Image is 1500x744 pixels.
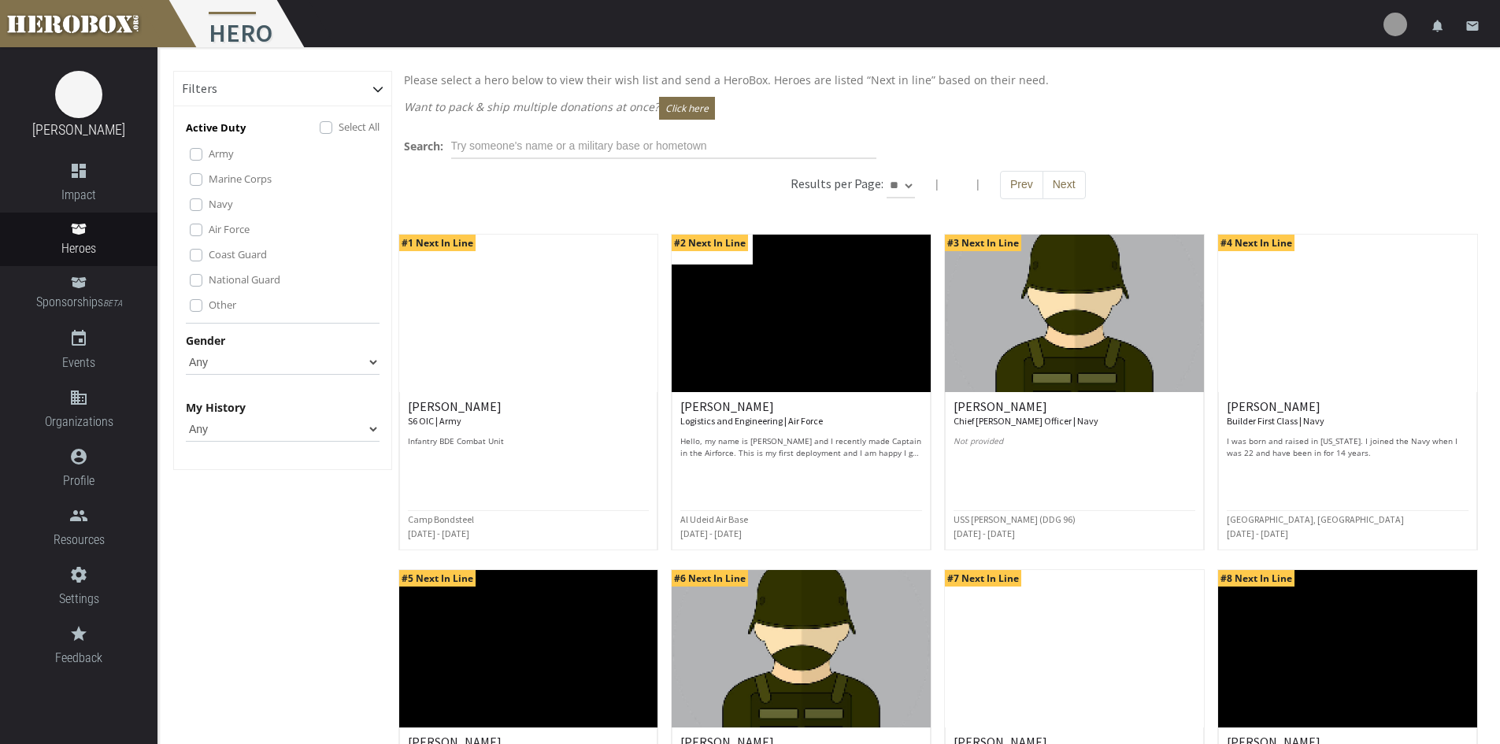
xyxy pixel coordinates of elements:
[339,118,380,135] label: Select All
[680,527,742,539] small: [DATE] - [DATE]
[954,527,1015,539] small: [DATE] - [DATE]
[1218,235,1294,251] span: #4 Next In Line
[954,415,1098,427] small: Chief [PERSON_NAME] Officer | Navy
[791,176,883,191] h6: Results per Page:
[209,220,250,238] label: Air Force
[182,82,217,96] h6: Filters
[209,271,280,288] label: National Guard
[680,513,748,525] small: Al Udeid Air Base
[671,234,931,550] a: #2 Next In Line [PERSON_NAME] Logistics and Engineering | Air Force Hello, my name is [PERSON_NAM...
[408,400,650,428] h6: [PERSON_NAME]
[1431,19,1445,33] i: notifications
[404,71,1473,89] p: Please select a hero below to view their wish list and send a HeroBox. Heroes are listed “Next in...
[954,513,1076,525] small: USS [PERSON_NAME] (DDG 96)
[1465,19,1480,33] i: email
[209,145,234,162] label: Army
[1227,435,1469,459] p: I was born and raised in [US_STATE]. I joined the Navy when I was 22 and have been in for 14 years.
[944,234,1205,550] a: #3 Next In Line [PERSON_NAME] Chief [PERSON_NAME] Officer | Navy Not provided USS [PERSON_NAME] (...
[1043,171,1086,199] button: Next
[408,513,474,525] small: Camp Bondsteel
[209,246,267,263] label: Coast Guard
[975,176,981,191] span: |
[408,415,461,427] small: S6 OIC | Army
[945,570,1021,587] span: #7 Next In Line
[672,235,748,251] span: #2 Next In Line
[1227,513,1404,525] small: [GEOGRAPHIC_DATA], [GEOGRAPHIC_DATA]
[451,134,876,159] input: Try someone's name or a military base or hometown
[404,97,1473,120] p: Want to pack & ship multiple donations at once?
[404,137,443,155] label: Search:
[209,195,233,213] label: Navy
[934,176,940,191] span: |
[680,415,823,427] small: Logistics and Engineering | Air Force
[680,435,922,459] p: Hello, my name is [PERSON_NAME] and I recently made Captain in the Airforce. This is my first dep...
[32,121,125,138] a: [PERSON_NAME]
[55,71,102,118] img: image
[1217,234,1478,550] a: #4 Next In Line [PERSON_NAME] Builder First Class | Navy I was born and raised in [US_STATE]. I j...
[186,331,225,350] label: Gender
[398,234,659,550] a: #1 Next In Line [PERSON_NAME] S6 OIC | Army Infantry BDE Combat Unit Camp Bondsteel [DATE] - [DATE]
[209,296,236,313] label: Other
[680,400,922,428] h6: [PERSON_NAME]
[399,570,476,587] span: #5 Next In Line
[1218,570,1294,587] span: #8 Next In Line
[954,400,1195,428] h6: [PERSON_NAME]
[1227,415,1324,427] small: Builder First Class | Navy
[408,527,469,539] small: [DATE] - [DATE]
[186,398,246,416] label: My History
[186,119,246,137] p: Active Duty
[408,435,650,459] p: Infantry BDE Combat Unit
[1000,171,1043,199] button: Prev
[399,235,476,251] span: #1 Next In Line
[103,298,122,309] small: BETA
[945,235,1021,251] span: #3 Next In Line
[954,435,1195,459] p: Not provided
[659,97,715,120] button: Click here
[209,170,272,187] label: Marine Corps
[1383,13,1407,36] img: user-image
[1227,400,1469,428] h6: [PERSON_NAME]
[672,570,748,587] span: #6 Next In Line
[1227,527,1288,539] small: [DATE] - [DATE]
